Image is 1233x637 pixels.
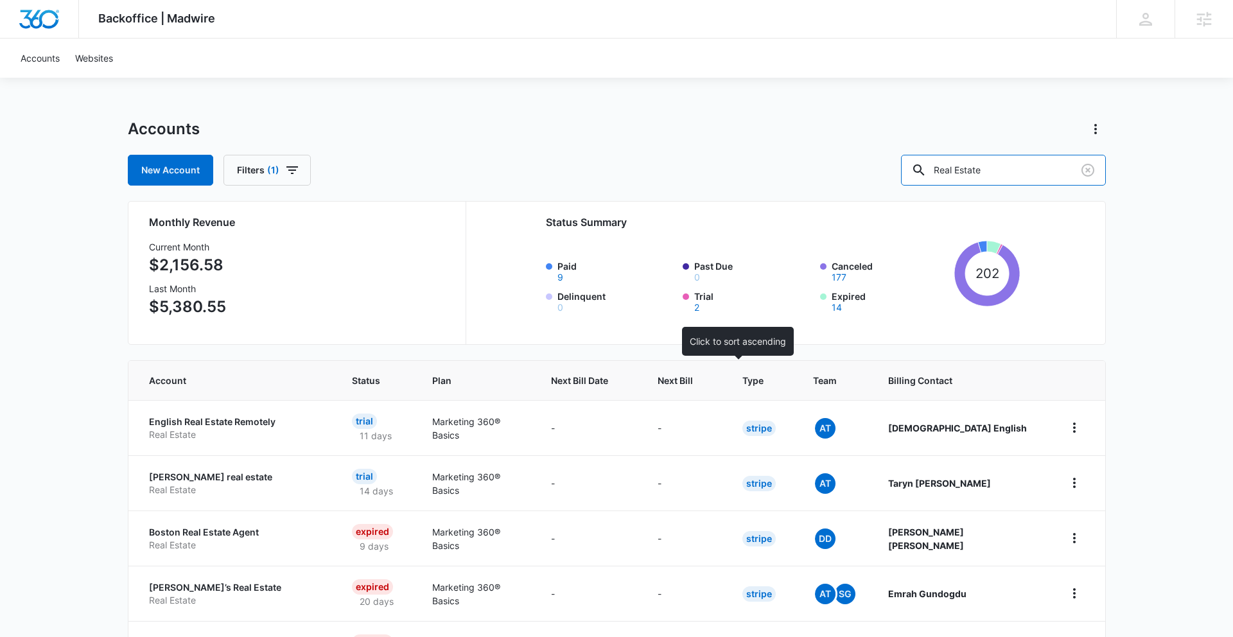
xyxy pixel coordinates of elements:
[642,566,727,621] td: -
[536,510,642,566] td: -
[149,526,321,539] p: Boston Real Estate Agent
[832,290,950,312] label: Expired
[128,155,213,186] a: New Account
[13,39,67,78] a: Accounts
[835,584,855,604] span: SG
[352,484,401,498] p: 14 days
[149,581,321,606] a: [PERSON_NAME]’s Real EstateReal Estate
[432,470,520,497] p: Marketing 360® Basics
[557,290,676,312] label: Delinquent
[352,469,377,484] div: Trial
[149,428,321,441] p: Real Estate
[742,586,776,602] div: Stripe
[432,525,520,552] p: Marketing 360® Basics
[536,400,642,455] td: -
[352,414,377,429] div: Trial
[1064,473,1085,493] button: home
[352,579,393,595] div: Expired
[149,282,226,295] h3: Last Month
[149,254,226,277] p: $2,156.58
[1078,160,1098,180] button: Clear
[694,290,812,312] label: Trial
[815,473,835,494] span: At
[694,303,699,312] button: Trial
[149,374,302,387] span: Account
[658,374,693,387] span: Next Bill
[352,595,401,608] p: 20 days
[98,12,215,25] span: Backoffice | Madwire
[742,374,764,387] span: Type
[352,374,383,387] span: Status
[642,400,727,455] td: -
[546,214,1020,230] h2: Status Summary
[1085,119,1106,139] button: Actions
[888,374,1033,387] span: Billing Contact
[551,374,608,387] span: Next Bill Date
[888,478,991,489] strong: Taryn [PERSON_NAME]
[832,303,842,312] button: Expired
[815,528,835,549] span: DD
[557,259,676,282] label: Paid
[888,527,964,551] strong: [PERSON_NAME] [PERSON_NAME]
[352,429,399,442] p: 11 days
[832,273,846,282] button: Canceled
[888,423,1027,433] strong: [DEMOGRAPHIC_DATA] English
[149,214,450,230] h2: Monthly Revenue
[149,539,321,552] p: Real Estate
[1064,417,1085,438] button: home
[901,155,1106,186] input: Search
[267,166,279,175] span: (1)
[352,524,393,539] div: Expired
[128,119,200,139] h1: Accounts
[67,39,121,78] a: Websites
[813,374,839,387] span: Team
[149,484,321,496] p: Real Estate
[888,588,966,599] strong: Emrah Gundogdu
[742,476,776,491] div: Stripe
[815,418,835,439] span: At
[149,415,321,428] p: English Real Estate Remotely
[742,421,776,436] div: Stripe
[149,526,321,551] a: Boston Real Estate AgentReal Estate
[832,259,950,282] label: Canceled
[694,259,812,282] label: Past Due
[149,415,321,441] a: English Real Estate RemotelyReal Estate
[149,581,321,594] p: [PERSON_NAME]’s Real Estate
[149,295,226,318] p: $5,380.55
[682,327,794,356] div: Click to sort ascending
[223,155,311,186] button: Filters(1)
[432,415,520,442] p: Marketing 360® Basics
[432,580,520,607] p: Marketing 360® Basics
[149,594,321,607] p: Real Estate
[536,566,642,621] td: -
[149,471,321,484] p: [PERSON_NAME] real estate
[432,374,520,387] span: Plan
[1064,583,1085,604] button: home
[557,273,563,282] button: Paid
[536,455,642,510] td: -
[815,584,835,604] span: At
[352,539,396,553] p: 9 days
[975,265,999,281] tspan: 202
[742,531,776,546] div: Stripe
[642,510,727,566] td: -
[1064,528,1085,548] button: home
[642,455,727,510] td: -
[149,471,321,496] a: [PERSON_NAME] real estateReal Estate
[149,240,226,254] h3: Current Month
